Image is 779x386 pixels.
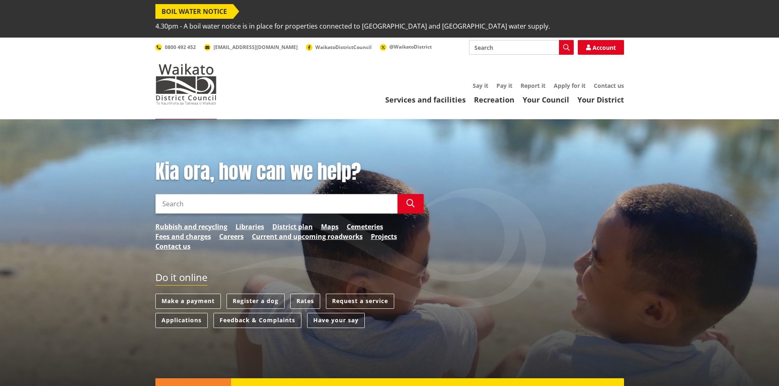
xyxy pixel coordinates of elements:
[272,222,313,232] a: District plan
[219,232,244,241] a: Careers
[155,241,191,251] a: Contact us
[385,95,466,105] a: Services and facilities
[155,194,397,214] input: Search input
[577,95,624,105] a: Your District
[380,43,432,50] a: @WaikatoDistrict
[315,44,372,51] span: WaikatoDistrictCouncil
[155,294,221,309] a: Make a payment
[473,82,488,89] a: Say it
[578,40,624,55] a: Account
[236,222,264,232] a: Libraries
[155,44,196,51] a: 0800 492 452
[389,43,432,50] span: @WaikatoDistrict
[594,82,624,89] a: Contact us
[155,64,217,105] img: Waikato District Council - Te Kaunihera aa Takiwaa o Waikato
[326,294,394,309] a: Request a service
[523,95,569,105] a: Your Council
[521,82,546,89] a: Report it
[155,4,233,19] span: BOIL WATER NOTICE
[474,95,514,105] a: Recreation
[213,313,301,328] a: Feedback & Complaints
[371,232,397,241] a: Projects
[252,232,363,241] a: Current and upcoming roadworks
[469,40,574,55] input: Search input
[290,294,320,309] a: Rates
[165,44,196,51] span: 0800 492 452
[155,313,208,328] a: Applications
[554,82,586,89] a: Apply for it
[155,160,424,184] h1: Kia ora, how can we help?
[213,44,298,51] span: [EMAIL_ADDRESS][DOMAIN_NAME]
[307,313,365,328] a: Have your say
[204,44,298,51] a: [EMAIL_ADDRESS][DOMAIN_NAME]
[321,222,339,232] a: Maps
[347,222,383,232] a: Cemeteries
[496,82,512,89] a: Pay it
[306,44,372,51] a: WaikatoDistrictCouncil
[227,294,285,309] a: Register a dog
[155,232,211,241] a: Fees and charges
[155,222,227,232] a: Rubbish and recycling
[155,19,550,33] span: 4.30pm - A boil water notice is in place for properties connected to [GEOGRAPHIC_DATA] and [GEOGR...
[155,272,207,286] h2: Do it online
